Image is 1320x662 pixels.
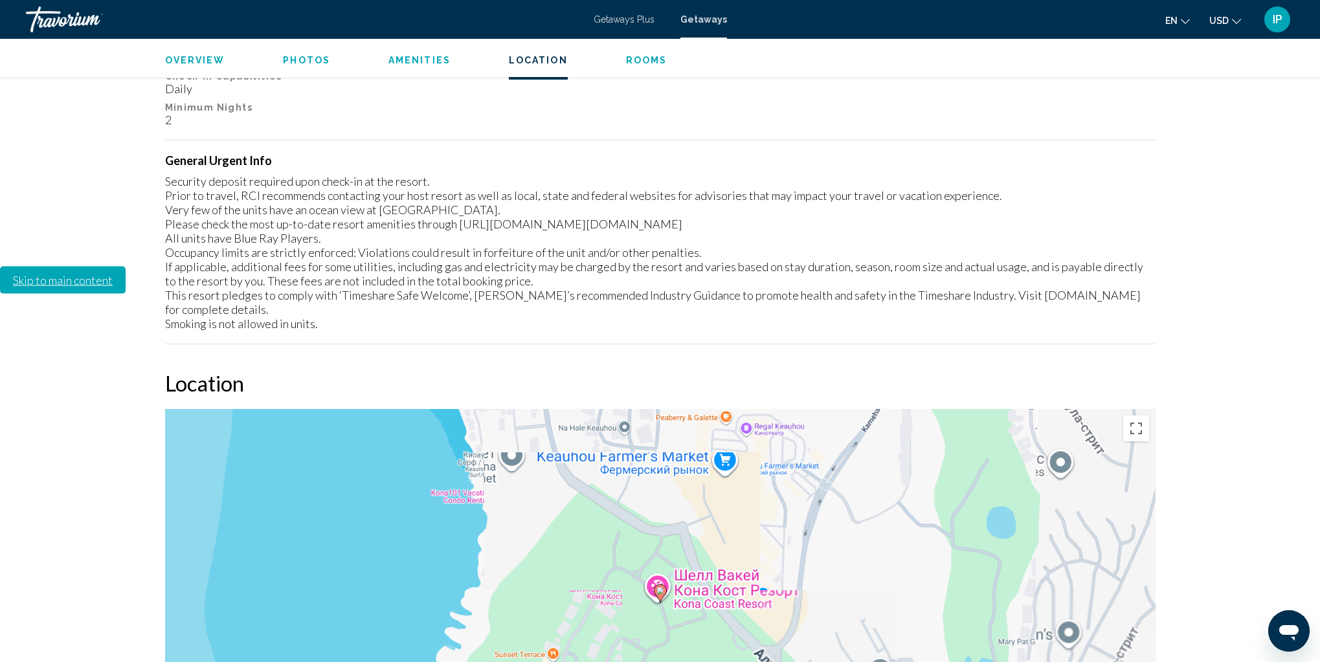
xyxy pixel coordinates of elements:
[165,102,1156,113] p: Minimum Nights
[283,55,330,65] span: Photos
[1209,16,1229,26] span: USD
[388,54,451,66] button: Amenities
[509,54,568,66] button: Location
[165,55,225,65] span: Overview
[165,370,1156,396] h2: Location
[165,54,225,66] button: Overview
[594,14,654,25] a: Getaways Plus
[165,153,1156,168] h4: General Urgent Info
[165,113,1156,127] div: 2
[283,54,330,66] button: Photos
[26,6,581,32] a: Travorium
[1123,415,1149,441] button: Включить полноэкранный режим
[165,82,1156,96] div: Daily
[1268,610,1310,652] iframe: Кнопка запуска окна обмена сообщениями
[1260,6,1294,33] button: User Menu
[1273,13,1282,26] span: IP
[626,55,667,65] span: Rooms
[165,174,1156,331] div: Security deposit required upon check-in at the resort. Prior to travel, RCI recommends contacting...
[626,54,667,66] button: Rooms
[1165,16,1178,26] span: en
[388,55,451,65] span: Amenities
[509,55,568,65] span: Location
[1165,11,1190,30] button: Change language
[680,14,727,25] a: Getaways
[1209,11,1241,30] button: Change currency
